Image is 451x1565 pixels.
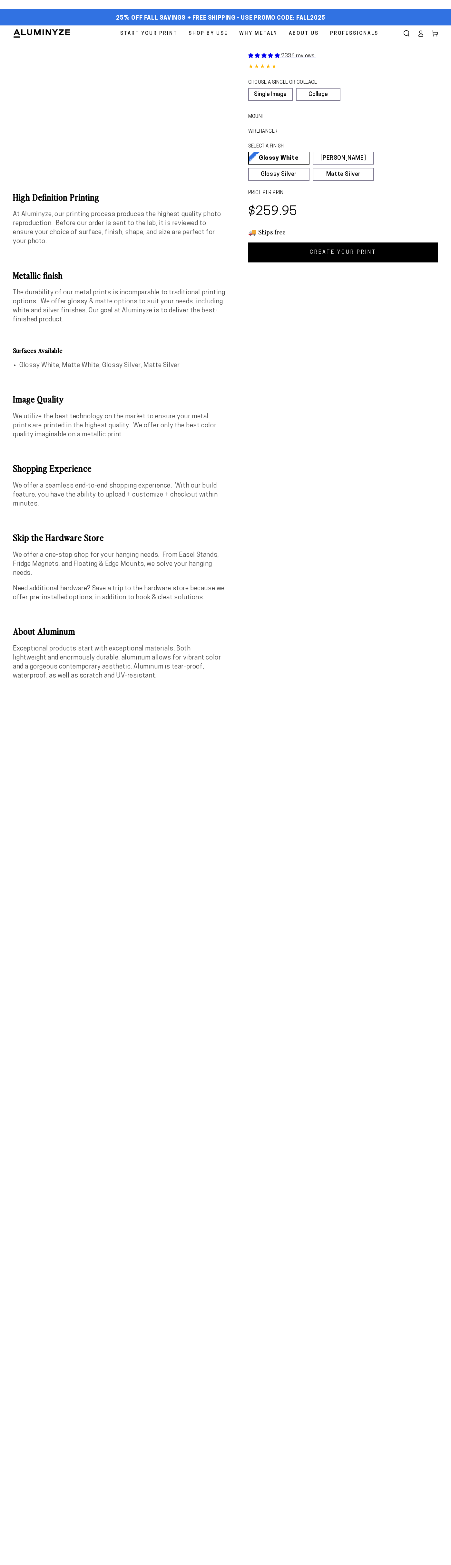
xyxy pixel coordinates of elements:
[13,393,64,405] b: Image Quality
[13,191,99,203] b: High Definition Printing
[399,26,414,41] summary: Search our site
[248,143,360,150] legend: SELECT A FINISH
[248,228,438,236] h3: 🚚 Ships free
[115,25,182,42] a: Start Your Print
[248,242,438,262] a: CREATE YOUR PRINT
[13,42,226,184] media-gallery: Gallery Viewer
[13,552,219,576] span: We offer a one-stop shop for your hanging needs. From Easel Stands, Fridge Magnets, and Floating ...
[239,29,278,38] span: Why Metal?
[19,362,180,369] span: Glossy White, Matte White, Glossy Silver, Matte Silver
[248,62,438,72] div: 4.85 out of 5.0 stars
[13,646,221,679] span: Exceptional products start with exceptional materials. Both lightweight and enormously durable, a...
[248,53,316,59] a: 2336 reviews.
[13,462,92,474] b: Shopping Experience
[13,531,104,543] b: Skip the Hardware Store
[13,269,63,281] b: Metallic finish
[13,483,218,507] span: We offer a seamless end-to-end shopping experience. With our build feature, you have the ability ...
[13,413,216,438] span: We utilize the best technology on the market to ensure your metal prints are printed in the highe...
[284,25,324,42] a: About Us
[325,25,383,42] a: Professionals
[13,211,221,245] span: At Aluminyze, our printing process produces the highest quality photo reproduction. Before our or...
[248,168,309,181] a: Glossy Silver
[313,152,374,165] a: [PERSON_NAME]
[289,29,319,38] span: About Us
[313,168,374,181] a: Matte Silver
[13,585,225,601] span: Need additional hardware? Save a trip to the hardware store because we offer pre-installed option...
[189,29,228,38] span: Shop By Use
[248,152,309,165] a: Glossy White
[184,25,233,42] a: Shop By Use
[248,189,438,197] label: PRICE PER PRINT
[120,29,177,38] span: Start Your Print
[13,625,75,637] b: About Aluminum
[248,88,293,101] a: Single Image
[248,79,334,86] legend: CHOOSE A SINGLE OR COLLAGE
[330,29,378,38] span: Professionals
[13,29,71,38] img: Aluminyze
[13,346,63,355] b: Surfaces Available
[281,53,316,59] span: 2336 reviews.
[116,15,325,22] span: 25% off FALL Savings + Free Shipping - Use Promo Code: FALL2025
[248,206,298,218] bdi: $259.95
[13,289,225,323] span: The durability of our metal prints is incomparable to traditional printing options. We offer glos...
[296,88,340,101] a: Collage
[248,128,266,135] legend: WireHanger
[234,25,282,42] a: Why Metal?
[248,113,258,120] legend: Mount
